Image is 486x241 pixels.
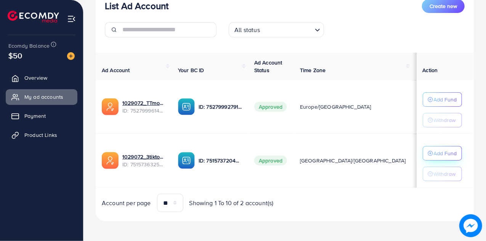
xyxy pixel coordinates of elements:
[105,0,168,11] h3: List Ad Account
[67,52,75,60] img: image
[122,161,166,168] span: ID: 7515736325211996168
[6,108,77,124] a: Payment
[67,14,76,23] img: menu
[423,113,462,127] button: Withdraw
[178,98,195,115] img: ic-ba-acc.ded83a64.svg
[6,127,77,143] a: Product Links
[459,214,482,237] img: image
[102,152,119,169] img: ic-ads-acc.e4c84228.svg
[102,199,151,207] span: Account per page
[122,153,166,169] div: <span class='underline'>1029072_3tiktok_1749893989137</span></br>7515736325211996168
[300,103,371,111] span: Europe/[GEOGRAPHIC_DATA]
[8,50,22,61] span: $50
[423,92,462,107] button: Add Fund
[178,66,204,74] span: Your BC ID
[24,131,57,139] span: Product Links
[300,157,406,164] span: [GEOGRAPHIC_DATA]/[GEOGRAPHIC_DATA]
[233,24,261,35] span: All status
[8,11,59,22] img: logo
[254,156,287,165] span: Approved
[6,89,77,104] a: My ad accounts
[423,146,462,161] button: Add Fund
[24,112,46,120] span: Payment
[122,153,166,161] a: 1029072_3tiktok_1749893989137
[24,74,47,82] span: Overview
[434,149,457,158] p: Add Fund
[102,66,130,74] span: Ad Account
[434,116,456,125] p: Withdraw
[300,66,326,74] span: Time Zone
[6,70,77,85] a: Overview
[229,22,324,37] div: Search for option
[189,199,274,207] span: Showing 1 To 10 of 2 account(s)
[262,23,312,35] input: Search for option
[423,66,438,74] span: Action
[122,107,166,114] span: ID: 7527999614847467521
[24,93,63,101] span: My ad accounts
[434,169,456,178] p: Withdraw
[199,102,242,111] p: ID: 7527999279103574032
[8,42,50,50] span: Ecomdy Balance
[122,99,166,107] a: 1029072_TTmonigrow_1752749004212
[434,95,457,104] p: Add Fund
[254,102,287,112] span: Approved
[122,99,166,115] div: <span class='underline'>1029072_TTmonigrow_1752749004212</span></br>7527999614847467521
[254,59,282,74] span: Ad Account Status
[178,152,195,169] img: ic-ba-acc.ded83a64.svg
[423,167,462,181] button: Withdraw
[199,156,242,165] p: ID: 7515737204606648321
[430,2,457,10] span: Create new
[102,98,119,115] img: ic-ads-acc.e4c84228.svg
